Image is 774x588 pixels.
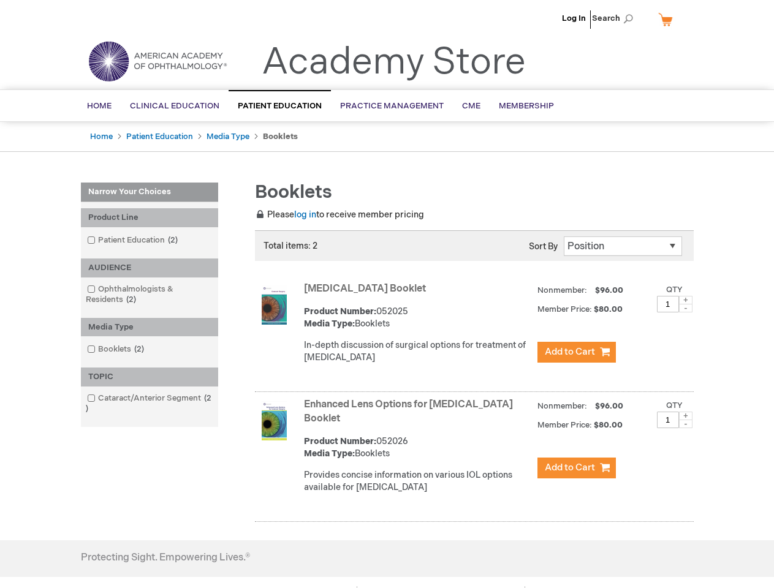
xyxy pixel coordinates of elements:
[304,306,531,330] div: 052025 Booklets
[255,209,424,220] span: Please to receive member pricing
[84,284,215,306] a: Ophthalmologists & Residents2
[593,401,625,411] span: $96.00
[81,367,218,386] div: TOPIC
[263,132,298,141] strong: Booklets
[81,183,218,202] strong: Narrow Your Choices
[304,339,531,364] div: In-depth discussion of surgical options for treatment of [MEDICAL_DATA]
[666,285,683,295] label: Qty
[84,344,149,355] a: Booklets2
[537,283,587,298] strong: Nonmember:
[462,101,480,111] span: CME
[264,241,317,251] span: Total items: 2
[499,101,554,111] span: Membership
[126,132,193,141] a: Patient Education
[238,101,322,111] span: Patient Education
[304,435,531,460] div: 052026 Booklets
[545,462,595,473] span: Add to Cart
[562,13,586,23] a: Log In
[340,101,444,111] span: Practice Management
[537,304,592,314] strong: Member Price:
[304,448,355,459] strong: Media Type:
[304,283,426,295] a: [MEDICAL_DATA] Booklet
[262,285,287,325] img: Cataract Surgery Booklet
[304,436,376,447] strong: Product Number:
[131,344,147,354] span: 2
[90,132,113,141] a: Home
[537,420,592,430] strong: Member Price:
[304,399,513,424] a: Enhanced Lens Options for [MEDICAL_DATA] Booklet
[165,235,181,245] span: 2
[255,181,332,203] span: Booklets
[207,132,249,141] a: Media Type
[294,209,316,220] a: log in
[537,342,616,363] button: Add to Cart
[87,101,112,111] span: Home
[592,6,639,31] span: Search
[304,306,376,317] strong: Product Number:
[262,401,287,440] img: Enhanced Lens Options for Cataract Surgery Booklet
[304,318,355,329] strong: Media Type:
[594,420,624,430] span: $80.00
[84,235,183,246] a: Patient Education2
[537,399,587,414] strong: Nonmember:
[86,393,211,413] span: 2
[657,296,679,312] input: Qty
[81,552,250,563] h4: Protecting Sight. Empowering Lives.®
[130,101,219,111] span: Clinical Education
[666,401,683,410] label: Qty
[81,208,218,227] div: Product Line
[123,295,139,304] span: 2
[657,412,679,428] input: Qty
[545,346,595,358] span: Add to Cart
[81,258,218,277] div: AUDIENCE
[594,304,624,314] span: $80.00
[537,458,616,478] button: Add to Cart
[304,469,531,494] div: Provides concise information on various IOL options available for [MEDICAL_DATA]
[81,318,218,337] div: Media Type
[593,285,625,295] span: $96.00
[529,241,558,252] label: Sort By
[84,393,215,415] a: Cataract/Anterior Segment2
[262,40,526,85] a: Academy Store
